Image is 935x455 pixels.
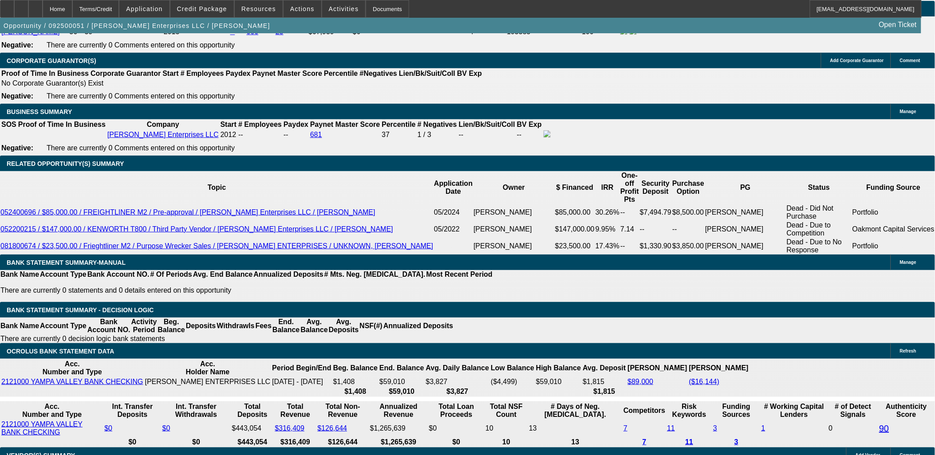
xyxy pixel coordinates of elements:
[47,41,235,49] span: There are currently 0 Comments entered on this opportunity
[582,377,626,386] td: $1,815
[830,58,884,63] span: Add Corporate Guarantor
[379,360,424,377] th: End. Balance
[544,130,551,137] img: facebook-icon.png
[672,204,705,221] td: $8,500.00
[181,70,224,77] b: # Employees
[517,130,542,140] td: --
[252,70,322,77] b: Paynet Master Score
[900,260,916,265] span: Manage
[310,121,380,128] b: Paynet Master Score
[900,109,916,114] span: Manage
[235,0,283,17] button: Resources
[272,360,331,377] th: Period Begin/End
[627,360,688,377] th: [PERSON_NAME]
[713,424,717,432] a: 3
[170,0,234,17] button: Credit Package
[485,438,528,447] th: 10
[786,204,852,221] td: Dead - Did Not Purchase
[328,318,359,334] th: Avg. Deposits
[333,360,378,377] th: Beg. Balance
[1,360,144,377] th: Acc. Number and Type
[643,438,647,446] a: 7
[705,238,786,255] td: [PERSON_NAME]
[418,121,457,128] b: # Negatives
[150,270,193,279] th: # Of Periods
[310,131,322,138] a: 681
[255,318,272,334] th: Fees
[370,424,427,432] div: $1,265,639
[145,377,271,386] td: [PERSON_NAME] ENTERPRISES LLC
[595,238,620,255] td: 17.43%
[104,438,161,447] th: $0
[238,131,243,138] span: --
[672,171,705,204] th: Purchase Option
[7,348,114,355] span: OCROLUS BANK STATEMENT DATA
[459,121,515,128] b: Lien/Bk/Suit/Coll
[639,204,672,221] td: $7,494.79
[0,242,433,250] a: 081800674 / $23,500.00 / Frieghtliner M2 / Purpose Wrecker Sales / [PERSON_NAME] ENTERPRISES / UN...
[582,360,626,377] th: Avg. Deposit
[7,306,154,314] span: Bank Statement Summary - Decision Logic
[473,221,555,238] td: [PERSON_NAME]
[786,221,852,238] td: Dead - Due to Competition
[761,402,828,419] th: # Working Capital Lenders
[231,420,273,437] td: $443,054
[672,221,705,238] td: --
[0,208,375,216] a: 052400696 / $85,000.00 / FREIGHTLINER M2 / Pre-approval / [PERSON_NAME] Enterprises LLC / [PERSON...
[1,144,33,152] b: Negative:
[7,57,96,64] span: CORPORATE GUARANTOR(S)
[639,238,672,255] td: $1,330.90
[689,378,720,385] a: ($16,144)
[370,402,428,419] th: Annualized Revenue
[274,402,316,419] th: Total Revenue
[529,438,622,447] th: 13
[667,424,675,432] a: 11
[705,171,786,204] th: PG
[555,171,595,204] th: $ Financed
[473,171,555,204] th: Owner
[226,70,251,77] b: Paydex
[426,360,490,377] th: Avg. Daily Balance
[620,204,639,221] td: --
[876,17,920,32] a: Open Ticket
[333,387,378,396] th: $1,408
[379,387,424,396] th: $59,010
[705,221,786,238] td: [PERSON_NAME]
[162,70,178,77] b: Start
[275,424,304,432] a: $316,409
[47,144,235,152] span: There are currently 0 Comments entered on this opportunity
[555,238,595,255] td: $23,500.00
[0,225,393,233] a: 052200215 / $147,000.00 / KENWORTH T800 / Third Party Vendor / [PERSON_NAME] Enterprises LLC / [P...
[1,402,103,419] th: Acc. Number and Type
[852,204,935,221] td: Portfolio
[623,424,627,432] a: 7
[473,204,555,221] td: [PERSON_NAME]
[104,402,161,419] th: Int. Transfer Deposits
[490,377,535,386] td: ($4,499)
[1,120,17,129] th: SOS
[457,70,482,77] b: BV Exp
[382,121,415,128] b: Percentile
[193,270,253,279] th: Avg. End Balance
[418,131,457,139] div: 1 / 3
[852,221,935,238] td: Oakmont Capital Services
[238,121,282,128] b: # Employees
[107,131,219,138] a: [PERSON_NAME] Enterprises LLC
[734,438,738,446] a: 3
[119,0,169,17] button: Application
[131,318,158,334] th: Activity Period
[429,420,485,437] td: $0
[434,204,473,221] td: 05/2024
[536,360,581,377] th: High Balance
[333,377,378,386] td: $1,408
[686,438,694,446] a: 11
[379,377,424,386] td: $59,010
[147,121,179,128] b: Company
[162,424,170,432] a: $0
[713,402,760,419] th: Funding Sources
[529,420,622,437] td: 13
[555,204,595,221] td: $85,000.00
[177,5,227,12] span: Credit Package
[284,121,308,128] b: Paydex
[7,108,72,115] span: BUSINESS SUMMARY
